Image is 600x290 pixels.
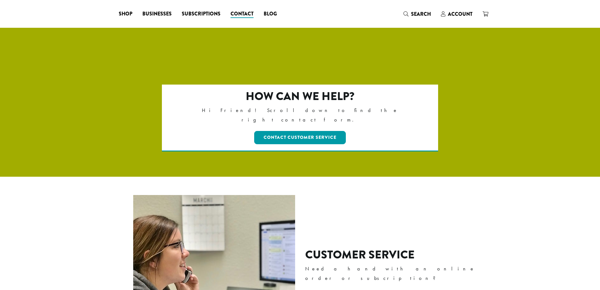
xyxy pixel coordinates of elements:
a: Shop [114,9,137,19]
span: Contact [231,10,254,18]
a: Blog [259,9,282,19]
span: Subscriptions [182,10,220,18]
span: Account [448,10,472,18]
a: Businesses [137,9,177,19]
p: Need a hand with an online order or subscription? [305,264,484,283]
a: Contact [226,9,259,19]
a: Contact Customer Service [254,131,346,144]
p: Hi Friend! Scroll down to find the right contact form. [189,106,411,125]
span: Search [411,10,431,18]
span: Blog [264,10,277,18]
h2: Customer Service [305,248,484,262]
a: Subscriptions [177,9,226,19]
span: Shop [119,10,132,18]
a: Account [436,9,477,19]
a: Search [398,9,436,19]
span: Businesses [142,10,172,18]
h2: How can we help? [189,90,411,103]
